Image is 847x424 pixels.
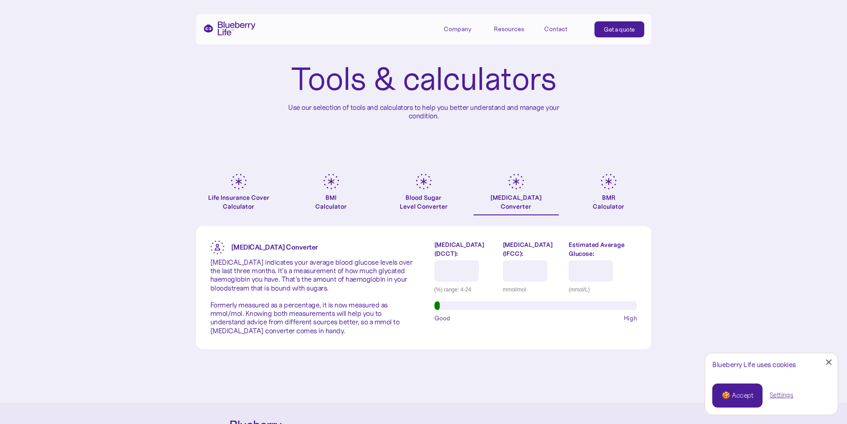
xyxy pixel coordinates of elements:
[434,314,450,323] span: Good
[566,174,651,215] a: BMRCalculator
[381,174,466,215] a: Blood SugarLevel Converter
[820,353,838,371] a: Close Cookie Popup
[503,285,562,294] div: mmol/mol
[494,25,524,33] div: Resources
[281,103,566,120] p: Use our selection of tools and calculators to help you better understand and manage your condition.
[203,21,256,36] a: home
[289,174,374,215] a: BMICalculator
[544,25,567,33] div: Contact
[434,285,496,294] div: (%) range: 4-24
[490,193,542,211] div: [MEDICAL_DATA] Converter
[712,360,831,369] div: Blueberry Life uses cookies
[444,21,484,36] div: Company
[569,285,637,294] div: (mmol/L)
[770,391,793,400] a: Settings
[210,258,413,335] p: [MEDICAL_DATA] indicates your average blood glucose levels over the last three months. It’s a mea...
[594,21,644,37] a: Get a quote
[544,21,584,36] a: Contact
[231,242,318,251] strong: [MEDICAL_DATA] Converter
[291,62,556,96] h1: Tools & calculators
[196,174,281,215] a: Life Insurance Cover Calculator
[494,21,534,36] div: Resources
[593,193,624,211] div: BMR Calculator
[474,174,559,215] a: [MEDICAL_DATA]Converter
[569,240,637,258] label: Estimated Average Glucose:
[444,25,471,33] div: Company
[722,391,753,400] div: 🍪 Accept
[503,240,562,258] label: [MEDICAL_DATA] (IFCC):
[400,193,448,211] div: Blood Sugar Level Converter
[315,193,347,211] div: BMI Calculator
[604,25,635,34] div: Get a quote
[434,240,496,258] label: [MEDICAL_DATA] (DCCT):
[712,384,763,408] a: 🍪 Accept
[196,193,281,211] div: Life Insurance Cover Calculator
[624,314,637,323] span: High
